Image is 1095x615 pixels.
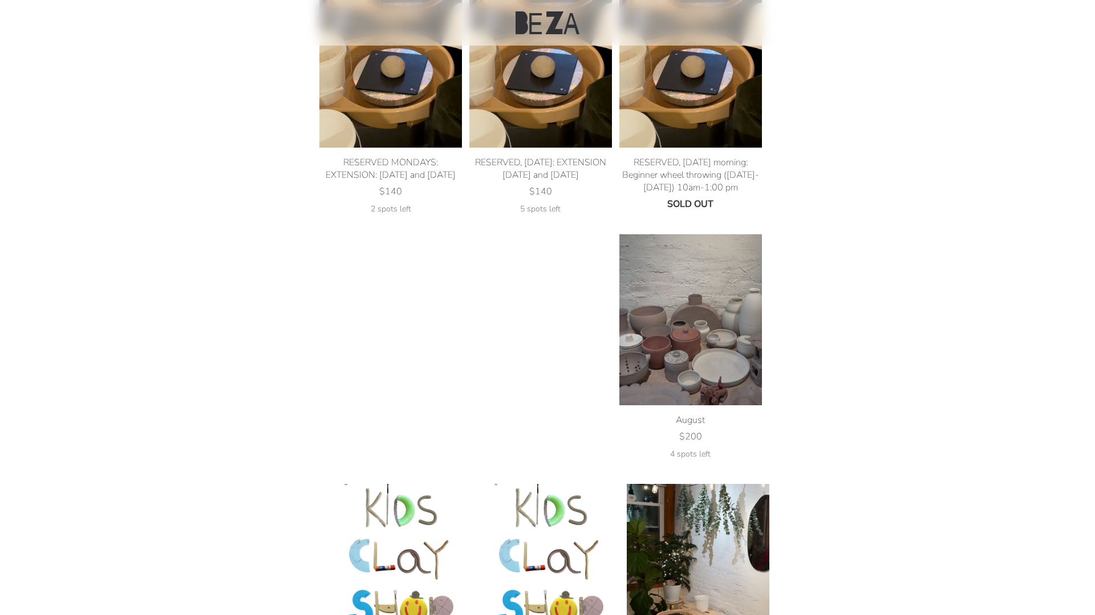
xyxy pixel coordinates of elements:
div: RESERVED, [DATE] morning: Beginner wheel throwing ([DATE]-[DATE]) 10am-1:00 pm [619,156,762,194]
a: RESERVED, WEDNESDAY morning: Beginner wheel throwing (July 9-Aug 13) 10am-1:00 pm product photo R... [619,57,762,210]
div: August [619,414,762,426]
div: $140 [319,185,462,198]
div: $140 [469,185,612,198]
div: 4 spots left [619,449,762,459]
div: RESERVED MONDAYS: EXTENSION: [DATE] and [DATE] [319,156,462,181]
span: SOLD OUT [667,198,713,210]
img: August product photo [619,234,762,405]
div: 5 spots left [469,203,612,214]
img: Beza Studio Logo [516,11,579,34]
div: 2 spots left [319,203,462,214]
div: $200 [619,430,762,443]
a: RESERVED MONDAYS: EXTENSION: August 18 and 25 product photo RESERVED MONDAYS: EXTENSION: [DATE] a... [319,57,462,214]
div: RESERVED, [DATE]: EXTENSION [DATE] and [DATE] [469,156,612,181]
a: August product photo August $200 4 spots left [619,315,762,459]
a: RESERVED, TUESDAY: EXTENSION August 19 and 26 product photo RESERVED, [DATE]: EXTENSION [DATE] an... [469,57,612,214]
